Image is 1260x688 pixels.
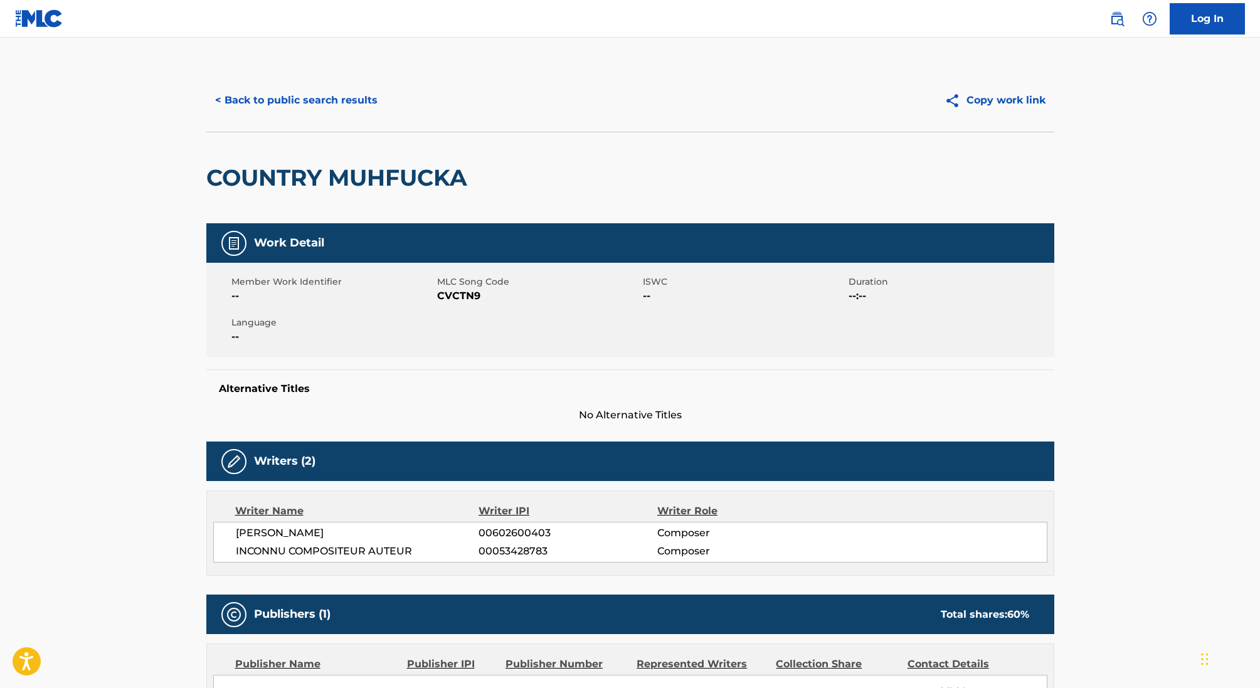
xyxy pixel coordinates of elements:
[219,383,1042,395] h5: Alternative Titles
[936,85,1054,116] button: Copy work link
[236,526,479,541] span: [PERSON_NAME]
[643,275,845,288] span: ISWC
[657,544,820,559] span: Composer
[206,85,386,116] button: < Back to public search results
[643,288,845,304] span: --
[945,93,966,108] img: Copy work link
[15,9,63,28] img: MLC Logo
[1137,6,1162,31] div: Help
[849,275,1051,288] span: Duration
[941,607,1029,622] div: Total shares:
[657,526,820,541] span: Composer
[407,657,496,672] div: Publisher IPI
[231,288,434,304] span: --
[506,657,627,672] div: Publisher Number
[1109,11,1125,26] img: search
[231,275,434,288] span: Member Work Identifier
[206,408,1054,423] span: No Alternative Titles
[1142,11,1157,26] img: help
[226,607,241,622] img: Publishers
[637,657,766,672] div: Represented Writers
[254,454,315,468] h5: Writers (2)
[231,316,434,329] span: Language
[231,329,434,344] span: --
[908,657,1029,672] div: Contact Details
[236,544,479,559] span: INCONNU COMPOSITEUR AUTEUR
[1007,608,1029,620] span: 60 %
[479,544,657,559] span: 00053428783
[776,657,897,672] div: Collection Share
[254,236,324,250] h5: Work Detail
[235,504,479,519] div: Writer Name
[437,288,640,304] span: CVCTN9
[437,275,640,288] span: MLC Song Code
[1170,3,1245,34] a: Log In
[849,288,1051,304] span: --:--
[479,504,657,519] div: Writer IPI
[254,607,331,622] h5: Publishers (1)
[1197,628,1260,688] iframe: Chat Widget
[1104,6,1130,31] a: Public Search
[226,236,241,251] img: Work Detail
[235,657,398,672] div: Publisher Name
[226,454,241,469] img: Writers
[479,526,657,541] span: 00602600403
[1201,640,1209,678] div: Drag
[206,164,474,192] h2: COUNTRY MUHFUCKA
[657,504,820,519] div: Writer Role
